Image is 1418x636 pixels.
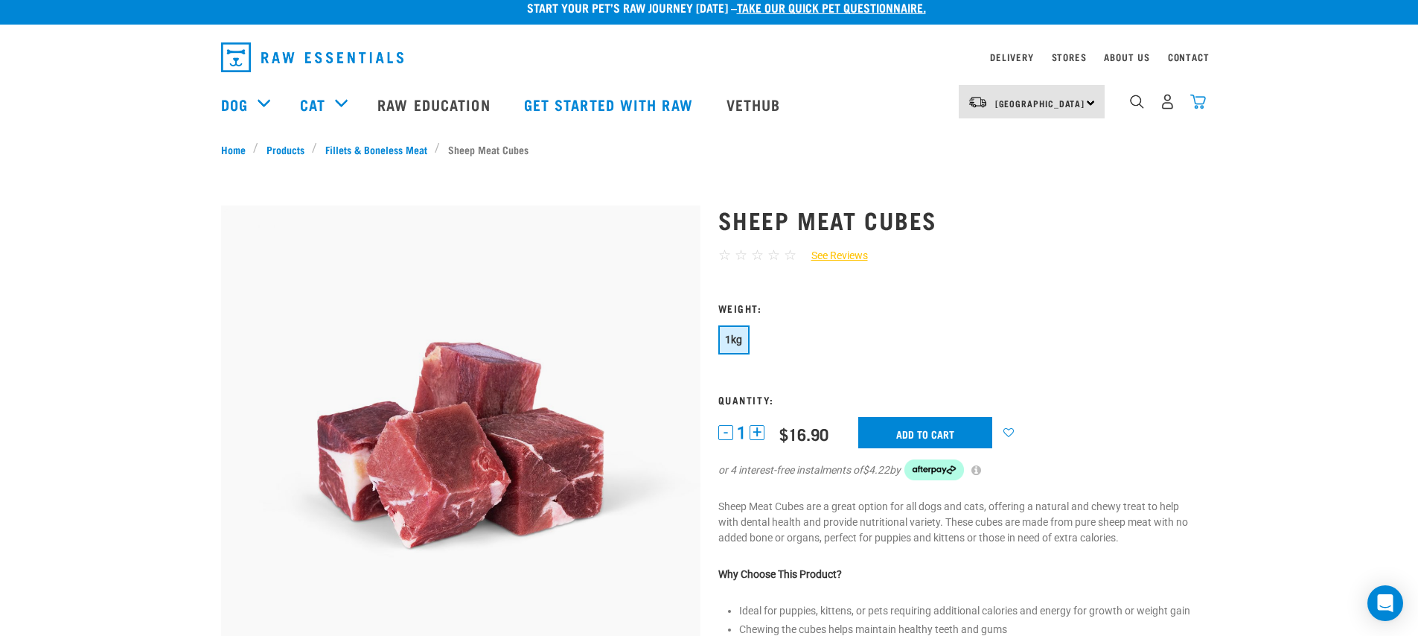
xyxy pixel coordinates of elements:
li: Ideal for puppies, kittens, or pets requiring additional calories and energy for growth or weight... [739,603,1198,619]
a: Raw Education [363,74,508,134]
span: ☆ [767,247,780,264]
a: Get started with Raw [509,74,712,134]
img: Afterpay [904,459,964,480]
a: See Reviews [796,248,868,264]
a: Stores [1052,54,1087,60]
span: ☆ [751,247,764,264]
a: Contact [1168,54,1210,60]
button: 1kg [718,325,750,354]
h3: Quantity: [718,394,1198,405]
button: + [750,425,764,440]
a: About Us [1104,54,1149,60]
a: Vethub [712,74,799,134]
a: Dog [221,93,248,115]
span: [GEOGRAPHIC_DATA] [995,101,1085,106]
img: Raw Essentials Logo [221,42,403,72]
div: or 4 interest-free instalments of by [718,459,1198,480]
div: $16.90 [779,424,828,443]
button: - [718,425,733,440]
span: $4.22 [863,462,890,478]
a: Home [221,141,254,157]
nav: breadcrumbs [221,141,1198,157]
span: ☆ [735,247,747,264]
a: Cat [300,93,325,115]
span: ☆ [784,247,796,264]
a: take our quick pet questionnaire. [737,4,926,10]
p: Sheep Meat Cubes are a great option for all dogs and cats, offering a natural and chewy treat to ... [718,499,1198,546]
h1: Sheep Meat Cubes [718,206,1198,233]
h3: Weight: [718,302,1198,314]
a: Delivery [990,54,1033,60]
nav: dropdown navigation [209,36,1210,78]
a: Products [258,141,312,157]
span: ☆ [718,247,731,264]
input: Add to cart [858,417,992,448]
img: van-moving.png [968,95,988,109]
div: Open Intercom Messenger [1367,585,1403,621]
strong: Why Choose This Product? [718,568,842,580]
img: home-icon-1@2x.png [1130,95,1144,109]
span: 1kg [725,334,743,346]
a: Fillets & Boneless Meat [317,141,435,157]
span: 1 [737,425,746,441]
img: home-icon@2x.png [1190,94,1206,109]
img: user.png [1160,94,1175,109]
